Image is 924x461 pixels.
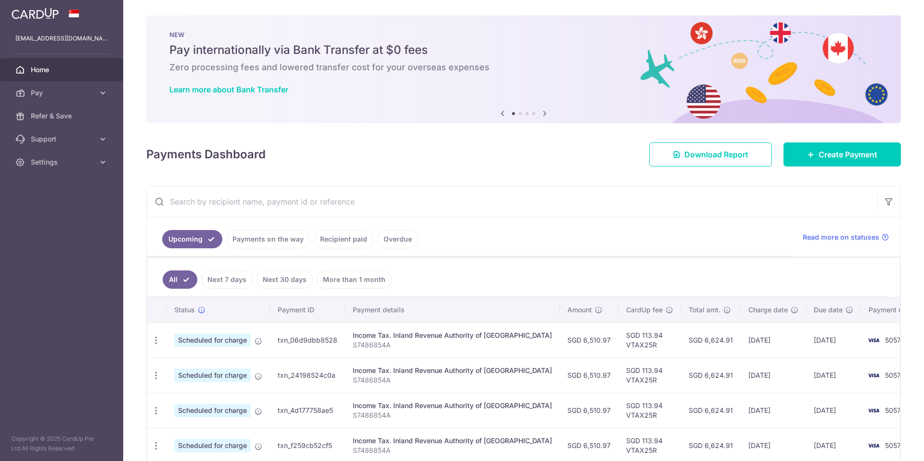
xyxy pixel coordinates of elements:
span: 5057 [885,441,901,449]
a: All [163,270,197,289]
span: Download Report [684,149,748,160]
span: Scheduled for charge [174,369,251,382]
span: Status [174,305,195,315]
td: SGD 6,624.91 [681,358,741,393]
p: [EMAIL_ADDRESS][DOMAIN_NAME] [15,34,108,43]
div: Income Tax. Inland Revenue Authority of [GEOGRAPHIC_DATA] [353,436,552,446]
p: S7486854A [353,340,552,350]
td: txn_24198524c0a [270,358,345,393]
span: Home [31,65,94,75]
span: Scheduled for charge [174,439,251,452]
span: Support [31,134,94,144]
span: Create Payment [819,149,877,160]
p: S7486854A [353,410,552,420]
span: Refer & Save [31,111,94,121]
a: Next 30 days [257,270,313,289]
img: Bank Card [864,370,883,381]
td: SGD 6,510.97 [560,322,618,358]
td: txn_06d9dbb8528 [270,322,345,358]
a: Payments on the way [226,230,310,248]
td: SGD 113.94 VTAX25R [618,358,681,393]
a: Create Payment [783,142,901,166]
div: Income Tax. Inland Revenue Authority of [GEOGRAPHIC_DATA] [353,366,552,375]
input: Search by recipient name, payment id or reference [147,186,877,217]
a: Overdue [377,230,418,248]
img: Bank Card [864,405,883,416]
td: SGD 6,510.97 [560,358,618,393]
span: Read more on statuses [803,232,879,242]
div: Income Tax. Inland Revenue Authority of [GEOGRAPHIC_DATA] [353,401,552,410]
td: [DATE] [741,393,806,428]
h4: Payments Dashboard [146,146,266,163]
span: Pay [31,88,94,98]
p: S7486854A [353,446,552,455]
img: CardUp [12,8,59,19]
td: [DATE] [741,358,806,393]
span: Due date [814,305,843,315]
span: CardUp fee [626,305,663,315]
span: Total amt. [689,305,720,315]
td: SGD 6,510.97 [560,393,618,428]
th: Payment details [345,297,560,322]
span: 5057 [885,371,901,379]
a: Recipient paid [314,230,373,248]
img: Bank Card [864,334,883,346]
td: txn_4d177758ae5 [270,393,345,428]
td: SGD 113.94 VTAX25R [618,322,681,358]
p: S7486854A [353,375,552,385]
h6: Zero processing fees and lowered transfer cost for your overseas expenses [169,62,878,73]
span: Settings [31,157,94,167]
span: 5057 [885,406,901,414]
td: [DATE] [806,322,861,358]
span: Scheduled for charge [174,333,251,347]
h5: Pay internationally via Bank Transfer at $0 fees [169,42,878,58]
td: [DATE] [806,358,861,393]
td: SGD 113.94 VTAX25R [618,393,681,428]
img: Bank transfer banner [146,15,901,123]
div: Income Tax. Inland Revenue Authority of [GEOGRAPHIC_DATA] [353,331,552,340]
a: Download Report [649,142,772,166]
span: 5057 [885,336,901,344]
th: Payment ID [270,297,345,322]
td: SGD 6,624.91 [681,322,741,358]
td: [DATE] [806,393,861,428]
td: [DATE] [741,322,806,358]
a: Read more on statuses [803,232,889,242]
td: SGD 6,624.91 [681,393,741,428]
a: Next 7 days [201,270,253,289]
a: Learn more about Bank Transfer [169,85,288,94]
p: NEW [169,31,878,38]
span: Scheduled for charge [174,404,251,417]
img: Bank Card [864,440,883,451]
span: Amount [567,305,592,315]
a: More than 1 month [317,270,392,289]
span: Charge date [748,305,788,315]
a: Upcoming [162,230,222,248]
